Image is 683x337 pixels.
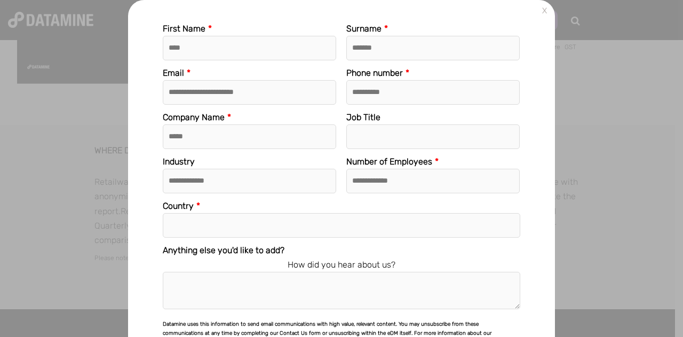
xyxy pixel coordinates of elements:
[163,68,184,78] span: Email
[346,156,432,167] span: Number of Employees
[163,156,195,167] span: Industry
[163,245,284,255] span: Anything else you'd like to add?
[163,201,194,211] span: Country
[163,23,205,34] span: First Name
[346,23,382,34] span: Surname
[346,68,403,78] span: Phone number
[346,112,380,122] span: Job Title
[163,257,520,272] legend: How did you hear about us?
[538,4,551,18] a: X
[163,112,225,122] span: Company Name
